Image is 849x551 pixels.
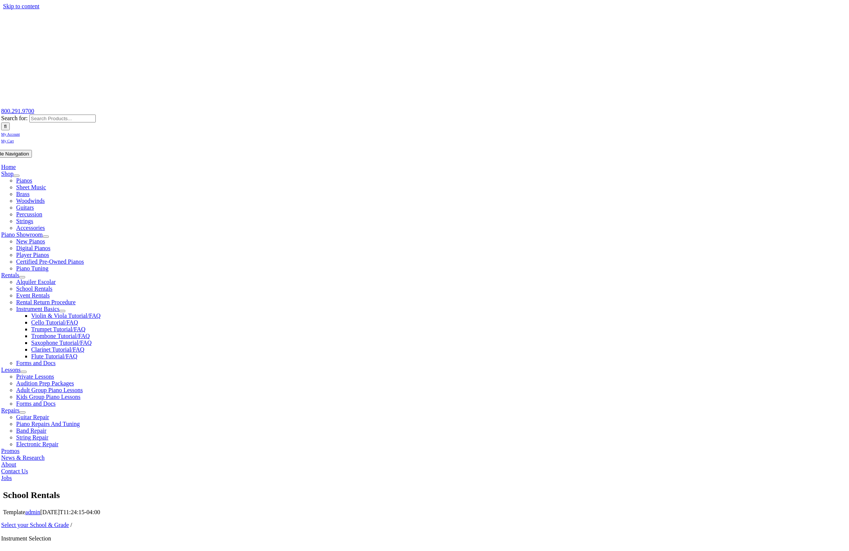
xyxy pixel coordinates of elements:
[16,292,50,299] a: Event Rentals
[1,475,12,481] a: Jobs
[16,238,45,245] span: New Pianos
[16,198,45,204] span: Woodwinds
[16,387,83,393] a: Adult Group Piano Lessons
[1,461,16,468] a: About
[59,310,65,312] button: Open submenu of Instrument Basics
[16,421,80,427] a: Piano Repairs And Tuning
[1,535,443,542] li: Instrument Selection
[16,441,58,447] a: Electronic Repair
[31,346,84,353] a: Clarinet Tutorial/FAQ
[25,509,40,515] a: admin
[16,285,52,292] span: School Rentals
[40,509,100,515] span: [DATE]T11:24:15-04:00
[1,139,14,143] span: My Cart
[16,245,50,251] a: Digital Pianos
[31,340,92,346] span: Saxophone Tutorial/FAQ
[16,191,30,197] a: Brass
[1,132,20,136] span: My Account
[3,3,39,9] a: Skip to content
[1,115,28,121] span: Search for:
[31,319,78,326] a: Cello Tutorial/FAQ
[16,258,84,265] a: Certified Pre-Owned Pianos
[16,252,49,258] a: Player Pianos
[16,204,34,211] a: Guitars
[16,400,56,407] span: Forms and Docs
[1,454,45,461] a: News & Research
[21,371,27,373] button: Open submenu of Lessons
[16,373,54,380] a: Private Lessons
[1,367,21,373] a: Lessons
[1,231,43,238] a: Piano Showroom
[31,353,77,359] a: Flute Tutorial/FAQ
[1,272,19,278] span: Rentals
[16,414,49,420] span: Guitar Repair
[14,175,20,177] button: Open submenu of Shop
[1,522,69,528] a: Select your School & Grade
[16,184,46,190] a: Sheet Music
[31,326,85,332] a: Trumpet Tutorial/FAQ
[3,489,846,502] h1: School Rentals
[16,299,75,305] a: Rental Return Procedure
[1,171,14,177] a: Shop
[1,468,28,474] a: Contact Us
[1,130,20,137] a: My Account
[16,427,46,434] a: Band Repair
[1,164,16,170] a: Home
[16,177,32,184] a: Pianos
[16,265,48,272] a: Piano Tuning
[16,360,56,366] a: Forms and Docs
[20,411,26,414] button: Open submenu of Repairs
[1,448,20,454] span: Promos
[16,225,45,231] a: Accessories
[1,122,10,130] input: Search
[31,312,101,319] a: Violin & Viola Tutorial/FAQ
[1,407,20,414] a: Repairs
[16,306,59,312] span: Instrument Basics
[31,333,90,339] a: Trombone Tutorial/FAQ
[16,394,80,400] span: Kids Group Piano Lessons
[71,522,72,528] span: /
[3,489,846,502] section: Page Title Bar
[3,509,25,515] span: Template
[16,279,56,285] a: Alquiler Escolar
[1,108,34,114] a: 800.291.9700
[43,235,49,238] button: Open submenu of Piano Showroom
[16,380,74,386] a: Audition Prep Packages
[16,211,42,217] a: Percussion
